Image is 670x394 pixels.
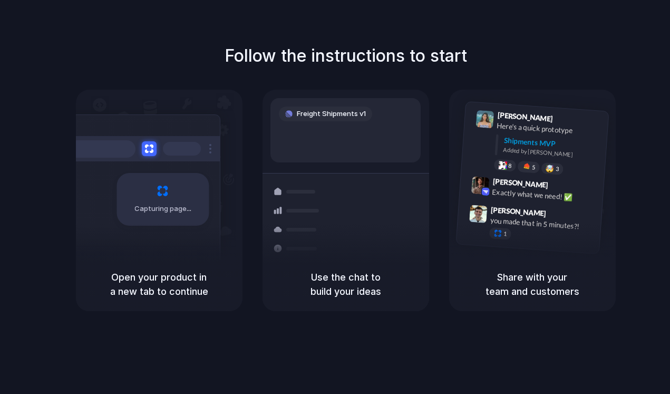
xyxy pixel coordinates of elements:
div: Shipments MVP [503,135,601,152]
h5: Share with your team and customers [462,270,603,299]
span: 8 [508,163,511,169]
div: Added by [PERSON_NAME] [503,146,600,161]
span: [PERSON_NAME] [490,204,546,219]
span: 3 [555,166,559,172]
span: 9:47 AM [549,209,571,222]
h1: Follow the instructions to start [225,43,467,69]
h5: Use the chat to build your ideas [275,270,416,299]
span: 9:41 AM [556,114,577,127]
span: 5 [531,165,535,170]
span: Capturing page [134,204,193,214]
span: 9:42 AM [551,180,572,193]
span: Freight Shipments v1 [297,109,366,119]
span: 1 [503,231,507,237]
div: 🤯 [545,165,554,172]
span: [PERSON_NAME] [497,109,553,124]
h5: Open your product in a new tab to continue [89,270,230,299]
div: Here's a quick prototype [496,120,601,138]
span: [PERSON_NAME] [492,176,548,191]
div: Exactly what we need! ✅ [492,187,597,205]
div: you made that in 5 minutes?! [490,215,595,233]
